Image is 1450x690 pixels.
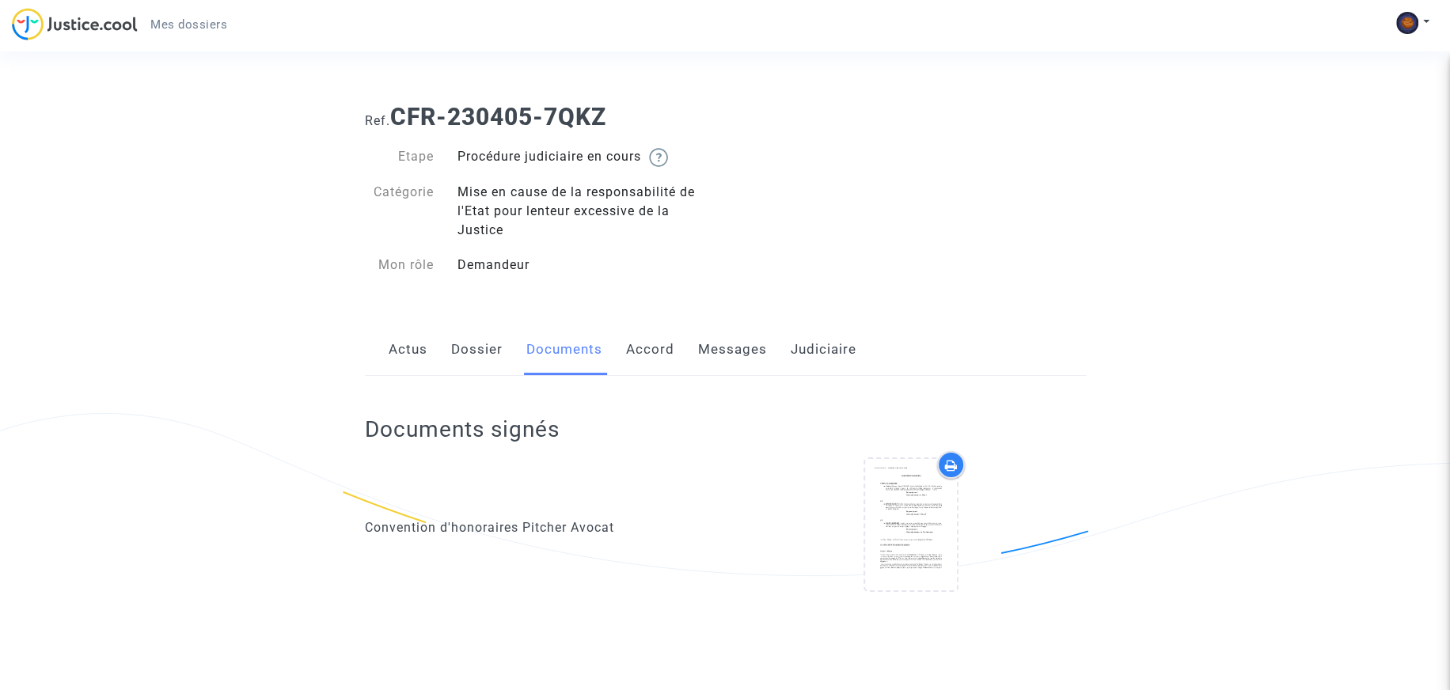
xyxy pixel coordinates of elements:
a: Dossier [451,324,503,376]
span: Mes dossiers [150,17,227,32]
div: Procédure judiciaire en cours [446,147,725,167]
div: Etape [353,147,446,167]
div: Mon rôle [353,256,446,275]
img: jc-logo.svg [12,8,138,40]
a: Messages [698,324,767,376]
div: Mise en cause de la responsabilité de l'Etat pour lenteur excessive de la Justice [446,183,725,240]
div: Demandeur [446,256,725,275]
h2: Documents signés [365,415,560,443]
b: CFR-230405-7QKZ [390,103,606,131]
img: help.svg [649,148,668,167]
div: Catégorie [353,183,446,240]
a: Actus [389,324,427,376]
a: Accord [626,324,674,376]
a: Mes dossiers [138,13,240,36]
a: Documents [526,324,602,376]
a: Judiciaire [791,324,856,376]
div: Convention d'honoraires Pitcher Avocat [365,518,714,537]
span: Ref. [365,113,390,128]
img: AGNmyxapnMcJOOrSc5ZRdx1J66eI9hY1UIanEY3F73PKYxY=s96-c [1396,12,1418,34]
